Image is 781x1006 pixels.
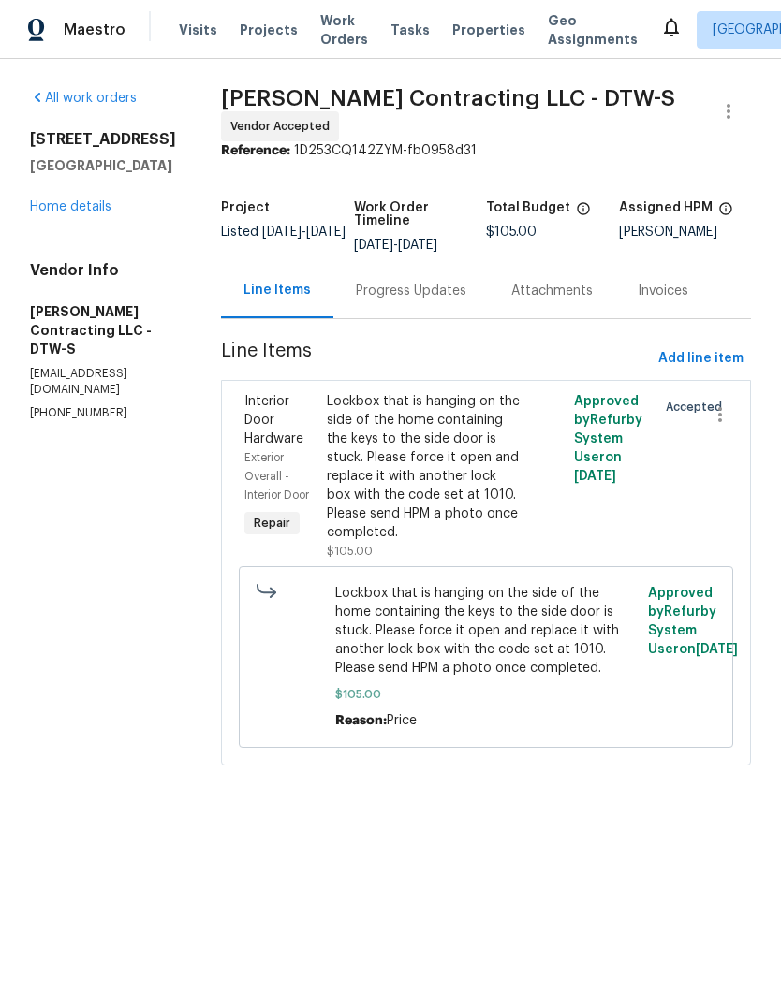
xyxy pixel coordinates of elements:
[718,201,733,226] span: The hpm assigned to this work order.
[243,281,311,299] div: Line Items
[230,117,337,136] span: Vendor Accepted
[246,514,298,532] span: Repair
[387,714,417,727] span: Price
[398,239,437,252] span: [DATE]
[452,21,525,39] span: Properties
[696,643,738,656] span: [DATE]
[486,226,537,239] span: $105.00
[221,87,675,109] span: [PERSON_NAME] Contracting LLC - DTW-S
[262,226,346,239] span: -
[306,226,346,239] span: [DATE]
[262,226,302,239] span: [DATE]
[64,21,125,39] span: Maestro
[221,201,270,214] h5: Project
[221,141,751,160] div: 1D253CQ142ZYM-fb0958d31
[327,392,522,542] div: Lockbox that is hanging on the side of the home containing the keys to the side door is stuck. Pl...
[30,405,176,421] p: [PHONE_NUMBER]
[354,239,437,252] span: -
[320,11,368,49] span: Work Orders
[240,21,298,39] span: Projects
[30,200,111,213] a: Home details
[244,395,303,445] span: Interior Door Hardware
[30,302,176,358] h5: [PERSON_NAME] Contracting LLC - DTW-S
[651,342,751,376] button: Add line item
[648,587,738,656] span: Approved by Refurby System User on
[574,470,616,483] span: [DATE]
[486,201,570,214] h5: Total Budget
[666,398,729,416] span: Accepted
[574,395,642,483] span: Approved by Refurby System User on
[511,282,593,300] div: Attachments
[356,282,466,300] div: Progress Updates
[221,144,290,157] b: Reference:
[619,226,752,239] div: [PERSON_NAME]
[30,366,176,398] p: [EMAIL_ADDRESS][DOMAIN_NAME]
[335,714,387,727] span: Reason:
[221,342,651,376] span: Line Items
[335,584,638,678] span: Lockbox that is hanging on the side of the home containing the keys to the side door is stuck. Pl...
[244,452,309,501] span: Exterior Overall - Interior Door
[548,11,638,49] span: Geo Assignments
[30,156,176,175] h5: [GEOGRAPHIC_DATA]
[179,21,217,39] span: Visits
[354,201,487,227] h5: Work Order Timeline
[638,282,688,300] div: Invoices
[576,201,591,226] span: The total cost of line items that have been proposed by Opendoor. This sum includes line items th...
[30,130,176,149] h2: [STREET_ADDRESS]
[354,239,393,252] span: [DATE]
[390,23,430,36] span: Tasks
[30,261,176,280] h4: Vendor Info
[335,685,638,704] span: $105.00
[327,546,373,557] span: $105.00
[658,347,744,371] span: Add line item
[30,92,137,105] a: All work orders
[221,226,346,239] span: Listed
[619,201,713,214] h5: Assigned HPM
